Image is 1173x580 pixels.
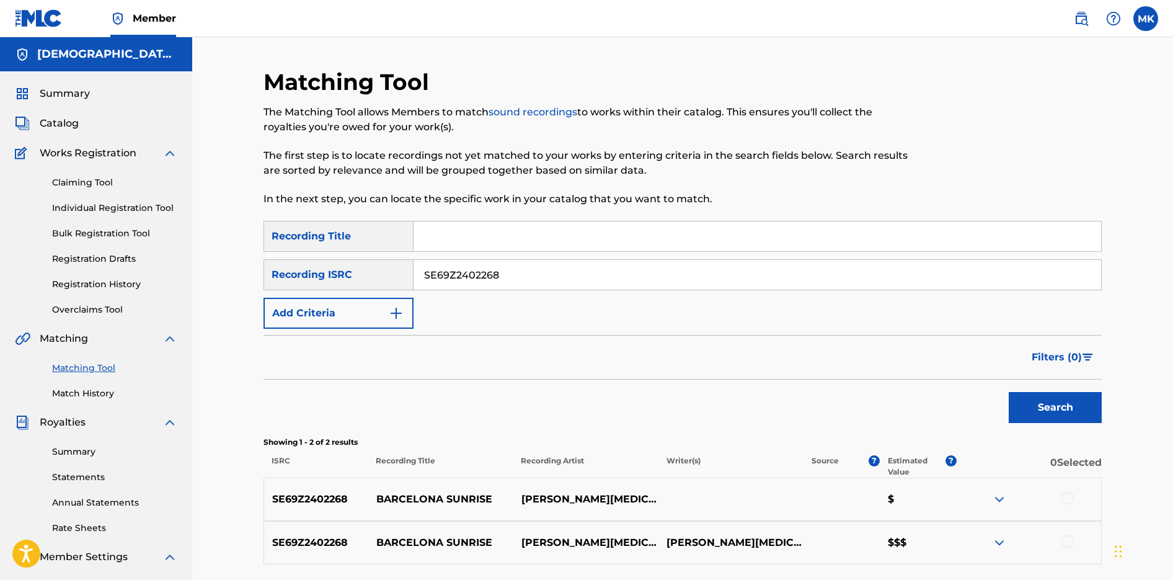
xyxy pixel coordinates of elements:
[489,106,577,118] a: sound recordings
[52,445,177,458] a: Summary
[1024,342,1102,373] button: Filters (0)
[40,331,88,346] span: Matching
[15,9,63,27] img: MLC Logo
[110,11,125,26] img: Top Rightsholder
[52,202,177,215] a: Individual Registration Tool
[1069,6,1094,31] a: Public Search
[263,68,435,96] h2: Matching Tool
[133,11,176,25] span: Member
[389,306,404,321] img: 9d2ae6d4665cec9f34b9.svg
[15,146,31,161] img: Works Registration
[52,252,177,265] a: Registration Drafts
[1133,6,1158,31] div: User Menu
[1111,520,1173,580] iframe: Chat Widget
[52,303,177,316] a: Overclaims Tool
[162,331,177,346] img: expand
[1082,354,1093,361] img: filter
[1074,11,1089,26] img: search
[1115,533,1122,570] div: Drag
[52,278,177,291] a: Registration History
[1009,392,1102,423] button: Search
[162,415,177,430] img: expand
[513,492,658,507] p: [PERSON_NAME][MEDICAL_DATA]
[263,148,909,178] p: The first step is to locate recordings not yet matched to your works by entering criteria in the ...
[15,116,79,131] a: CatalogCatalog
[1106,11,1121,26] img: help
[812,455,839,478] p: Source
[263,105,909,135] p: The Matching Tool allows Members to match to works within their catalog. This ensures you'll coll...
[15,331,30,346] img: Matching
[52,522,177,535] a: Rate Sheets
[15,86,90,101] a: SummarySummary
[263,192,909,207] p: In the next step, you can locate the specific work in your catalog that you want to match.
[888,455,945,478] p: Estimated Value
[1101,6,1126,31] div: Help
[1138,384,1173,484] iframe: Resource Center
[40,86,90,101] span: Summary
[52,471,177,484] a: Statements
[52,362,177,375] a: Matching Tool
[368,492,513,507] p: BARCELONA SUNRISE
[15,415,30,430] img: Royalties
[368,455,513,478] p: Recording Title
[658,535,803,550] p: [PERSON_NAME][MEDICAL_DATA]
[513,535,658,550] p: [PERSON_NAME][MEDICAL_DATA]
[37,47,177,61] h5: LADY OF THE LAKE MUSIC AB
[264,535,368,550] p: SE69Z2402268
[40,116,79,131] span: Catalog
[15,86,30,101] img: Summary
[880,492,957,507] p: $
[263,221,1102,429] form: Search Form
[957,455,1102,478] p: 0 Selected
[880,535,957,550] p: $$$
[52,387,177,400] a: Match History
[162,146,177,161] img: expand
[40,415,86,430] span: Royalties
[368,535,513,550] p: BARCELONA SUNRISE
[52,176,177,189] a: Claiming Tool
[263,437,1102,448] p: Showing 1 - 2 of 2 results
[40,146,136,161] span: Works Registration
[992,492,1007,507] img: expand
[992,535,1007,550] img: expand
[162,550,177,564] img: expand
[263,455,368,478] p: ISRC
[40,550,128,564] span: Member Settings
[513,455,658,478] p: Recording Artist
[1032,350,1082,365] span: Filters ( 0 )
[658,455,803,478] p: Writer(s)
[264,492,368,507] p: SE69Z2402268
[52,496,177,509] a: Annual Statements
[15,47,30,62] img: Accounts
[869,455,880,466] span: ?
[945,455,957,466] span: ?
[15,116,30,131] img: Catalog
[263,298,414,329] button: Add Criteria
[52,227,177,240] a: Bulk Registration Tool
